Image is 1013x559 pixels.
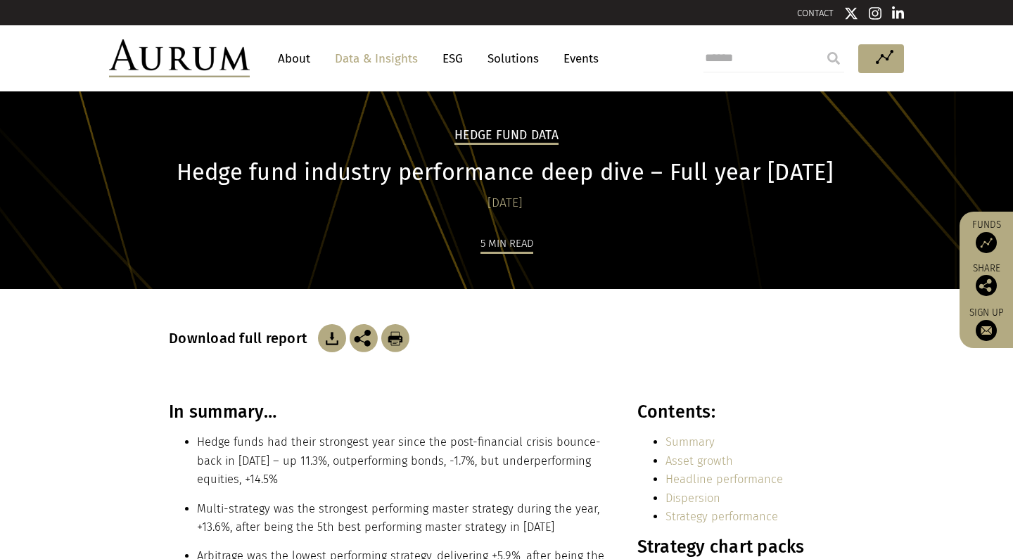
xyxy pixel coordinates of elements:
[665,473,783,486] a: Headline performance
[435,46,470,72] a: ESG
[665,510,778,523] a: Strategy performance
[381,324,409,352] img: Download Article
[169,193,841,213] div: [DATE]
[109,39,250,77] img: Aurum
[637,536,841,558] h3: Strategy chart packs
[869,6,881,20] img: Instagram icon
[892,6,905,20] img: Linkedin icon
[665,435,715,449] a: Summary
[169,330,314,347] h3: Download full report
[350,324,378,352] img: Share this post
[318,324,346,352] img: Download Article
[197,500,606,537] li: Multi-strategy was the strongest performing master strategy during the year, +13.6%, after being ...
[967,307,1006,341] a: Sign up
[480,46,546,72] a: Solutions
[480,235,533,254] div: 5 min read
[637,401,841,423] h3: Contents:
[169,401,606,423] h3: In summary…
[328,46,425,72] a: Data & Insights
[844,6,858,20] img: Twitter icon
[665,454,733,468] a: Asset growth
[454,128,559,145] h2: Hedge Fund Data
[820,44,848,72] input: Submit
[197,433,606,489] li: Hedge funds had their strongest year since the post-financial crisis bounce-back in [DATE] – up 1...
[797,8,834,18] a: CONTACT
[556,46,599,72] a: Events
[967,219,1006,253] a: Funds
[976,275,997,296] img: Share this post
[976,320,997,341] img: Sign up to our newsletter
[976,232,997,253] img: Access Funds
[271,46,317,72] a: About
[967,264,1006,296] div: Share
[169,159,841,186] h1: Hedge fund industry performance deep dive – Full year [DATE]
[665,491,720,505] a: Dispersion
